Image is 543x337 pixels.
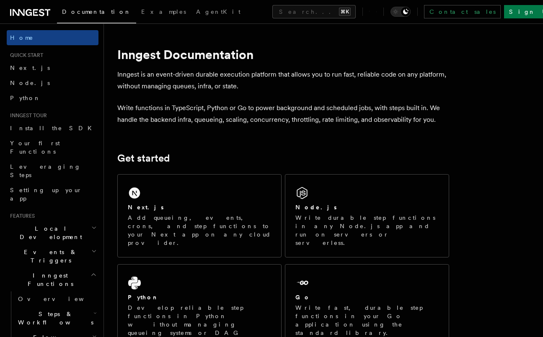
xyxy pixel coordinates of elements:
[7,159,98,183] a: Leveraging Steps
[10,163,81,178] span: Leveraging Steps
[117,174,282,257] a: Next.jsAdd queueing, events, crons, and step functions to your Next app on any cloud provider.
[7,112,47,119] span: Inngest tour
[117,69,449,92] p: Inngest is an event-driven durable execution platform that allows you to run fast, reliable code ...
[295,293,310,301] h2: Go
[117,47,449,62] h1: Inngest Documentation
[7,90,98,105] a: Python
[390,7,411,17] button: Toggle dark mode
[7,183,98,206] a: Setting up your app
[339,8,351,16] kbd: ⌘K
[15,306,98,330] button: Steps & Workflows
[10,95,41,101] span: Python
[7,224,91,241] span: Local Development
[10,64,50,71] span: Next.js
[272,5,356,18] button: Search...⌘K
[128,214,271,247] p: Add queueing, events, crons, and step functions to your Next app on any cloud provider.
[117,102,449,126] p: Write functions in TypeScript, Python or Go to power background and scheduled jobs, with steps bu...
[7,30,98,45] a: Home
[196,8,240,15] span: AgentKit
[7,121,98,136] a: Install the SDK
[15,310,93,327] span: Steps & Workflows
[7,60,98,75] a: Next.js
[7,248,91,265] span: Events & Triggers
[117,152,170,164] a: Get started
[57,3,136,23] a: Documentation
[10,80,50,86] span: Node.js
[7,271,90,288] span: Inngest Functions
[128,203,164,211] h2: Next.js
[7,52,43,59] span: Quick start
[295,304,439,337] p: Write fast, durable step functions in your Go application using the standard library.
[10,140,60,155] span: Your first Functions
[7,136,98,159] a: Your first Functions
[10,187,82,202] span: Setting up your app
[295,214,439,247] p: Write durable step functions in any Node.js app and run on servers or serverless.
[10,33,34,42] span: Home
[15,291,98,306] a: Overview
[295,203,337,211] h2: Node.js
[191,3,246,23] a: AgentKit
[7,221,98,244] button: Local Development
[7,244,98,268] button: Events & Triggers
[7,75,98,90] a: Node.js
[62,8,131,15] span: Documentation
[10,125,97,131] span: Install the SDK
[7,268,98,291] button: Inngest Functions
[136,3,191,23] a: Examples
[18,296,104,302] span: Overview
[141,8,186,15] span: Examples
[128,293,159,301] h2: Python
[285,174,449,257] a: Node.jsWrite durable step functions in any Node.js app and run on servers or serverless.
[424,5,501,18] a: Contact sales
[7,213,35,219] span: Features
